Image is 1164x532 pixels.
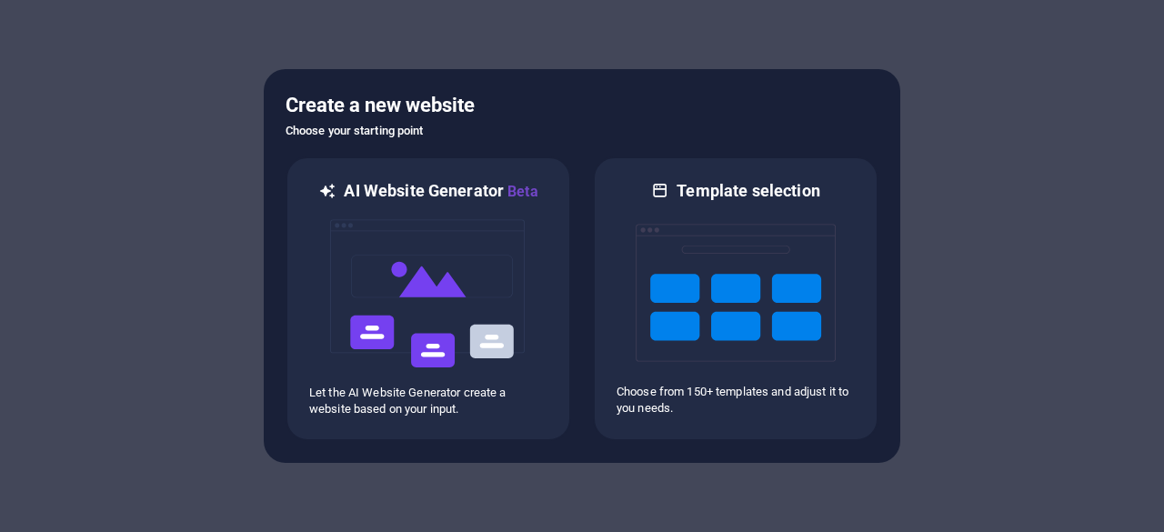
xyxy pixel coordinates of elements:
[617,384,855,417] p: Choose from 150+ templates and adjust it to you needs.
[593,156,878,441] div: Template selectionChoose from 150+ templates and adjust it to you needs.
[504,183,538,200] span: Beta
[344,180,537,203] h6: AI Website Generator
[286,156,571,441] div: AI Website GeneratorBetaaiLet the AI Website Generator create a website based on your input.
[286,91,878,120] h5: Create a new website
[309,385,547,417] p: Let the AI Website Generator create a website based on your input.
[286,120,878,142] h6: Choose your starting point
[328,203,528,385] img: ai
[677,180,819,202] h6: Template selection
